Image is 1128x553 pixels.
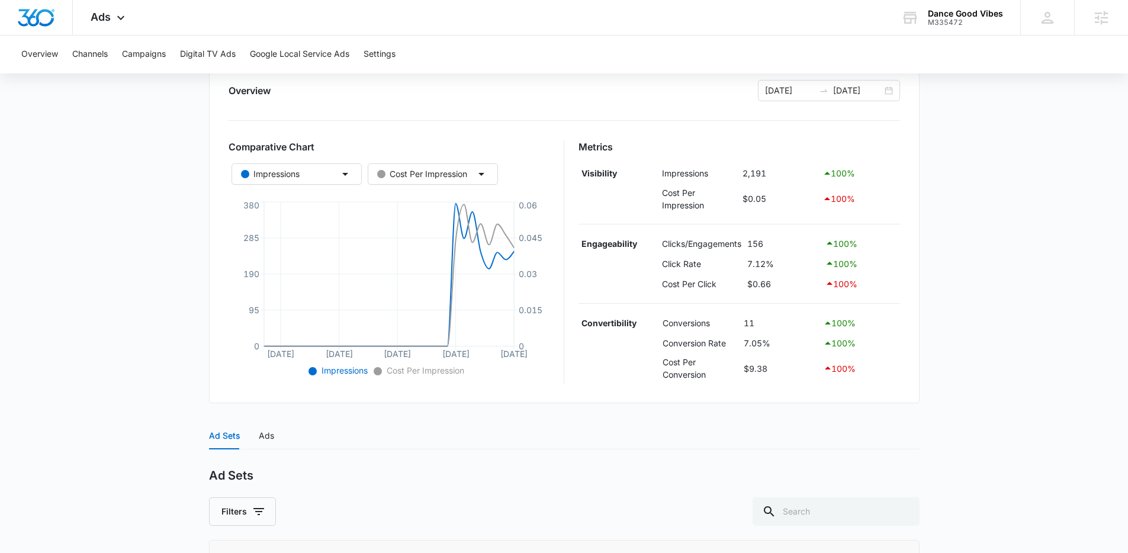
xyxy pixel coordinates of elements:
img: website_grey.svg [19,31,28,40]
tspan: [DATE] [267,349,294,359]
div: 100 % [823,336,897,351]
h2: Overview [229,83,271,98]
tspan: 95 [248,305,259,315]
td: $0.66 [744,274,822,294]
tspan: 0.06 [519,200,537,210]
td: 2,191 [740,163,820,184]
div: Domain: [DOMAIN_NAME] [31,31,130,40]
tspan: 0 [253,341,259,351]
tspan: 285 [243,233,259,243]
div: Impressions [241,168,300,181]
h3: Comparative Chart [229,140,550,154]
td: Conversion Rate [660,333,740,353]
div: Keywords by Traffic [131,70,200,78]
button: Settings [364,36,396,73]
tspan: [DATE] [384,349,411,359]
span: Cost Per Impression [384,365,464,375]
td: $9.38 [741,353,820,384]
td: 156 [744,234,822,254]
strong: Engageability [581,239,637,249]
td: Click Rate [659,253,744,274]
td: Conversions [660,313,740,333]
h3: Metrics [579,140,900,154]
tspan: 380 [243,200,259,210]
strong: Visibility [581,168,617,178]
div: 100 % [822,192,897,206]
td: 11 [741,313,820,333]
div: 100 % [825,256,897,271]
td: Clicks/Engagements [659,234,744,254]
button: Campaigns [122,36,166,73]
div: Ads [259,429,274,442]
td: 7.12% [744,253,822,274]
td: Cost Per Click [659,274,744,294]
div: Ad Sets [209,429,240,442]
img: logo_orange.svg [19,19,28,28]
div: 100 % [825,236,897,250]
span: swap-right [819,86,828,95]
input: Search [753,497,920,526]
img: tab_domain_overview_orange.svg [32,69,41,78]
tspan: 0.03 [519,269,537,279]
div: 100 % [825,276,897,291]
span: Impressions [319,365,368,375]
tspan: [DATE] [500,349,528,359]
div: Cost Per Impression [377,168,467,181]
td: Cost Per Impression [659,184,740,214]
tspan: 0.015 [519,305,542,315]
tspan: 0 [519,341,524,351]
td: $0.05 [740,184,820,214]
span: to [819,86,828,95]
button: Cost Per Impression [368,163,498,185]
tspan: [DATE] [325,349,352,359]
button: Channels [72,36,108,73]
td: 7.05% [741,333,820,353]
div: Domain Overview [45,70,106,78]
div: v 4.0.25 [33,19,58,28]
div: 100 % [823,361,897,375]
td: Impressions [659,163,740,184]
div: account id [928,18,1003,27]
button: Overview [21,36,58,73]
button: Impressions [232,163,362,185]
button: Digital TV Ads [180,36,236,73]
button: Filters [209,497,276,526]
img: tab_keywords_by_traffic_grey.svg [118,69,127,78]
input: Start date [765,84,814,97]
button: Google Local Service Ads [250,36,349,73]
tspan: 190 [243,269,259,279]
td: Cost Per Conversion [660,353,740,384]
strong: Convertibility [581,318,637,328]
div: account name [928,9,1003,18]
span: Ads [91,11,111,23]
h2: Ad Sets [209,468,253,483]
div: 100 % [822,166,897,181]
input: End date [833,84,882,97]
tspan: [DATE] [442,349,469,359]
tspan: 0.045 [519,233,542,243]
div: 100 % [823,316,897,330]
